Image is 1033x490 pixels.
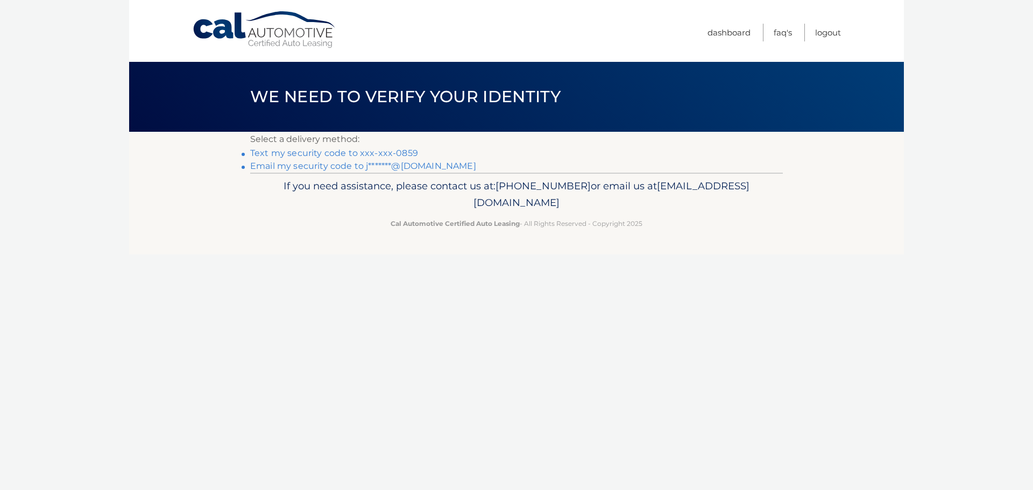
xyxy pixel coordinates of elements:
a: FAQ's [774,24,792,41]
span: We need to verify your identity [250,87,561,106]
p: If you need assistance, please contact us at: or email us at [257,177,776,212]
a: Dashboard [707,24,751,41]
a: Logout [815,24,841,41]
p: - All Rights Reserved - Copyright 2025 [257,218,776,229]
span: [PHONE_NUMBER] [496,180,591,192]
a: Text my security code to xxx-xxx-0859 [250,148,418,158]
strong: Cal Automotive Certified Auto Leasing [391,219,520,228]
a: Email my security code to j*******@[DOMAIN_NAME] [250,161,476,171]
a: Cal Automotive [192,11,337,49]
p: Select a delivery method: [250,132,783,147]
